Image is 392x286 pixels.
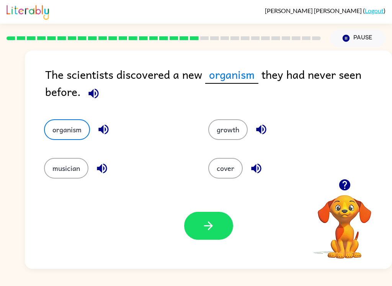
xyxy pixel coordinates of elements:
button: Pause [330,29,385,47]
img: Literably [7,3,49,20]
button: cover [208,158,243,179]
span: organism [205,66,258,84]
button: growth [208,119,248,140]
video: Your browser must support playing .mp4 files to use Literably. Please try using another browser. [306,183,383,260]
button: organism [44,119,90,140]
div: The scientists discovered a new they had never seen before. [45,66,392,104]
button: musician [44,158,88,179]
a: Logout [365,7,384,14]
div: ( ) [265,7,385,14]
span: [PERSON_NAME] [PERSON_NAME] [265,7,363,14]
